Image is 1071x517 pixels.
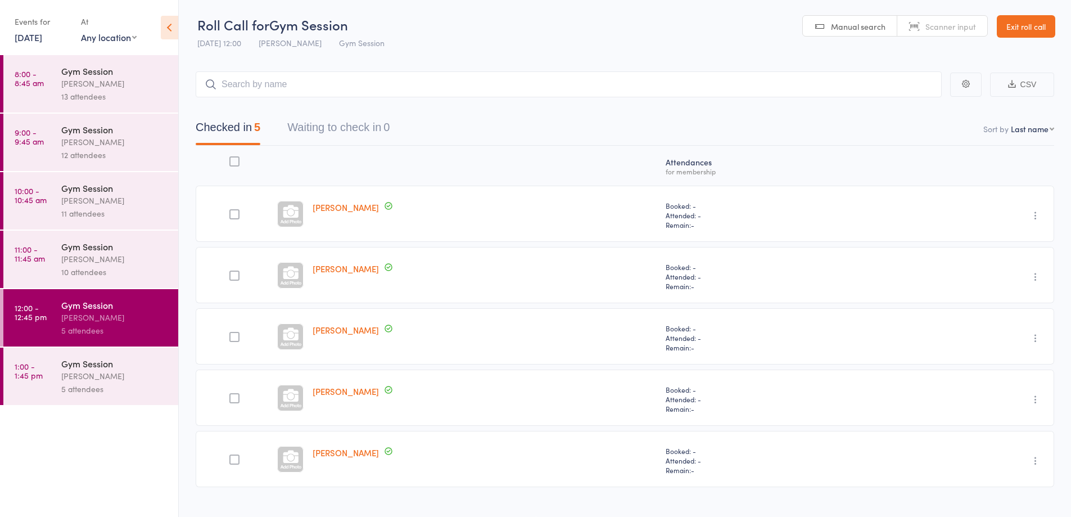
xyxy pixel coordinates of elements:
[15,245,45,263] time: 11:00 - 11:45 am
[61,123,169,136] div: Gym Session
[666,201,888,210] span: Booked: -
[254,121,260,133] div: 5
[691,465,694,475] span: -
[81,31,137,43] div: Any location
[61,65,169,77] div: Gym Session
[666,456,888,465] span: Attended: -
[831,21,885,32] span: Manual search
[339,37,385,48] span: Gym Session
[3,231,178,288] a: 11:00 -11:45 amGym Session[PERSON_NAME]10 attendees
[196,71,942,97] input: Search by name
[691,220,694,230] span: -
[925,21,976,32] span: Scanner input
[61,194,169,207] div: [PERSON_NAME]
[691,343,694,352] span: -
[691,281,694,291] span: -
[61,182,169,194] div: Gym Session
[61,383,169,395] div: 5 attendees
[666,385,888,394] span: Booked: -
[3,172,178,230] a: 10:00 -10:45 amGym Session[PERSON_NAME]11 attendees
[666,446,888,456] span: Booked: -
[983,123,1009,134] label: Sort by
[61,357,169,370] div: Gym Session
[666,210,888,220] span: Attended: -
[61,266,169,278] div: 10 attendees
[15,186,47,204] time: 10:00 - 10:45 am
[61,324,169,337] div: 5 attendees
[61,77,169,90] div: [PERSON_NAME]
[196,115,260,145] button: Checked in5
[15,303,47,321] time: 12:00 - 12:45 pm
[997,15,1055,38] a: Exit roll call
[666,168,888,175] div: for membership
[61,311,169,324] div: [PERSON_NAME]
[666,323,888,333] span: Booked: -
[313,324,379,336] a: [PERSON_NAME]
[3,114,178,171] a: 9:00 -9:45 amGym Session[PERSON_NAME]12 attendees
[666,262,888,272] span: Booked: -
[666,333,888,343] span: Attended: -
[197,37,241,48] span: [DATE] 12:00
[15,362,43,380] time: 1:00 - 1:45 pm
[666,281,888,291] span: Remain:
[666,394,888,404] span: Attended: -
[15,128,44,146] time: 9:00 - 9:45 am
[313,385,379,397] a: [PERSON_NAME]
[61,253,169,266] div: [PERSON_NAME]
[313,201,379,213] a: [PERSON_NAME]
[3,289,178,347] a: 12:00 -12:45 pmGym Session[PERSON_NAME]5 attendees
[61,370,169,383] div: [PERSON_NAME]
[15,31,42,43] a: [DATE]
[61,207,169,220] div: 11 attendees
[313,263,379,275] a: [PERSON_NAME]
[61,136,169,149] div: [PERSON_NAME]
[61,149,169,161] div: 12 attendees
[15,69,44,87] time: 8:00 - 8:45 am
[383,121,390,133] div: 0
[666,343,888,352] span: Remain:
[259,37,322,48] span: [PERSON_NAME]
[666,272,888,281] span: Attended: -
[15,12,70,31] div: Events for
[3,55,178,113] a: 8:00 -8:45 amGym Session[PERSON_NAME]13 attendees
[1011,123,1049,134] div: Last name
[197,15,269,34] span: Roll Call for
[691,404,694,413] span: -
[61,299,169,311] div: Gym Session
[61,240,169,253] div: Gym Session
[313,447,379,458] a: [PERSON_NAME]
[666,220,888,230] span: Remain:
[661,151,893,181] div: Atten­dances
[3,348,178,405] a: 1:00 -1:45 pmGym Session[PERSON_NAME]5 attendees
[990,73,1054,97] button: CSV
[666,465,888,475] span: Remain:
[61,90,169,103] div: 13 attendees
[81,12,137,31] div: At
[287,115,390,145] button: Waiting to check in0
[666,404,888,413] span: Remain:
[269,15,348,34] span: Gym Session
